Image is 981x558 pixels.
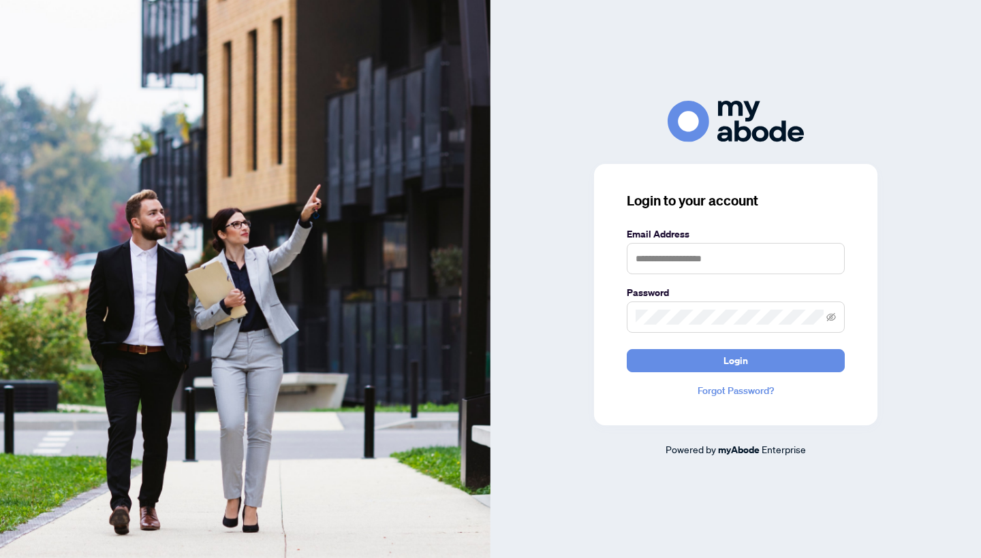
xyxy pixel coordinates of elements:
a: myAbode [718,442,760,457]
span: Login [723,350,748,372]
button: Login [627,349,845,372]
img: ma-logo [668,101,804,142]
h3: Login to your account [627,191,845,210]
label: Password [627,285,845,300]
span: eye-invisible [826,312,836,322]
span: Powered by [666,443,716,455]
span: Enterprise [762,443,806,455]
label: Email Address [627,227,845,242]
a: Forgot Password? [627,383,845,398]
